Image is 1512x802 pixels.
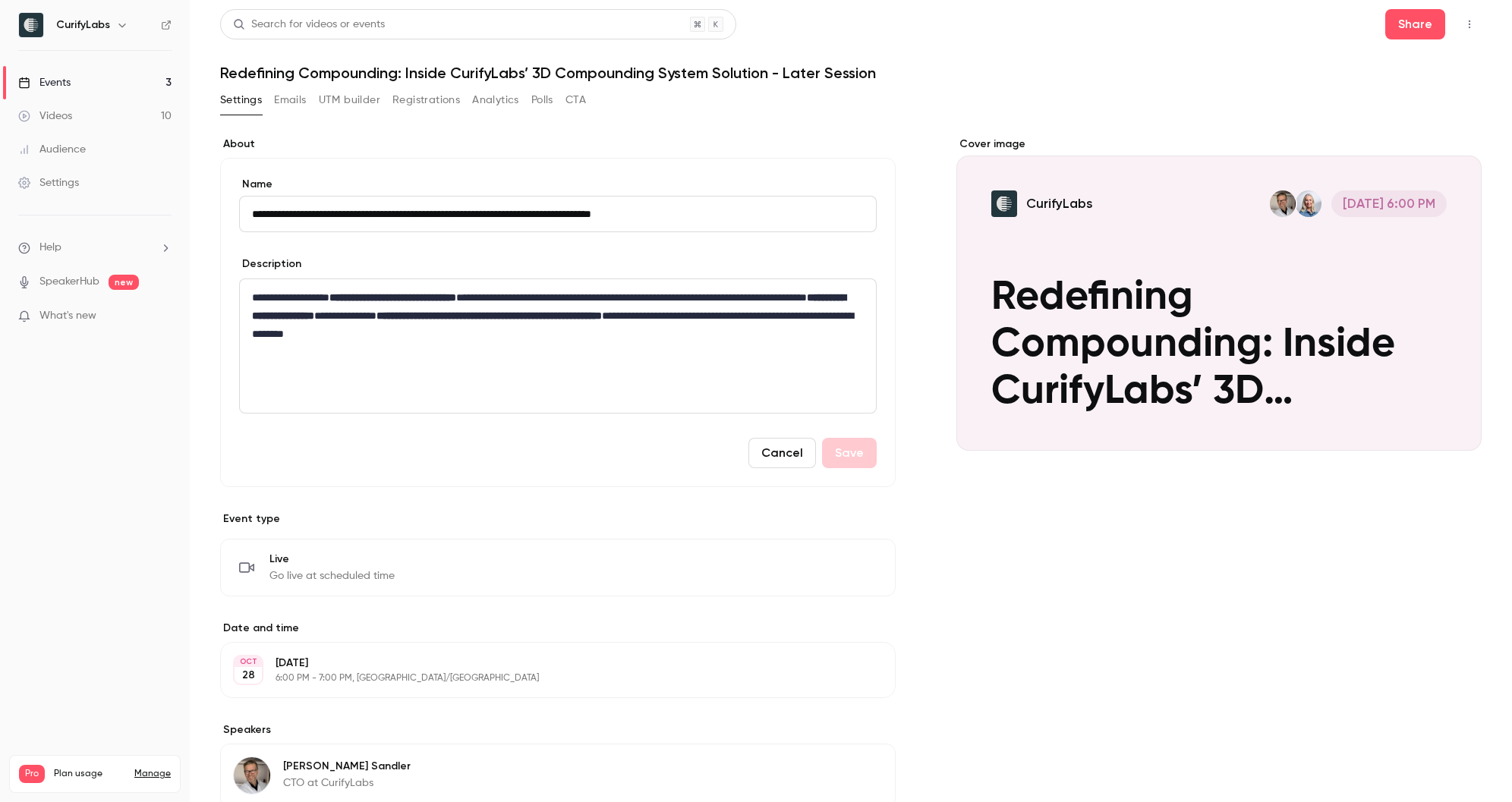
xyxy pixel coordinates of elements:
[220,511,896,527] p: Event type
[242,668,255,683] p: 28
[235,656,262,667] div: OCT
[18,240,172,256] li: help-dropdown-opener
[239,177,877,192] label: Name
[269,568,395,583] span: Go live at scheduled time
[531,88,553,112] button: Polls
[240,279,876,413] div: editor
[18,109,72,124] div: Videos
[109,275,139,290] span: new
[472,88,519,112] button: Analytics
[319,88,380,112] button: UTM builder
[239,256,301,272] label: Description
[276,672,815,684] p: 6:00 PM - 7:00 PM, [GEOGRAPHIC_DATA]/[GEOGRAPHIC_DATA]
[1385,9,1445,39] button: Share
[56,17,110,33] h6: CurifyLabs
[39,308,96,324] span: What's new
[134,768,171,780] a: Manage
[748,438,816,468] button: Cancel
[565,88,586,112] button: CTA
[18,175,79,190] div: Settings
[220,621,896,636] label: Date and time
[19,765,45,783] span: Pro
[220,722,896,738] label: Speakers
[239,278,877,414] section: description
[19,13,43,37] img: CurifyLabs
[18,142,86,157] div: Audience
[956,137,1482,451] section: Cover image
[220,64,1482,82] h1: Redefining Compounding: Inside CurifyLabs’ 3D Compounding System Solution - Later Session
[269,552,395,567] span: Live
[283,759,411,774] p: [PERSON_NAME] Sandler
[54,768,125,780] span: Plan usage
[39,240,61,256] span: Help
[18,75,71,90] div: Events
[220,88,262,112] button: Settings
[39,274,99,290] a: SpeakerHub
[274,88,306,112] button: Emails
[283,775,411,791] p: CTO at CurifyLabs
[233,17,385,33] div: Search for videos or events
[276,656,815,671] p: [DATE]
[234,757,270,794] img: Niklas Sandler
[392,88,460,112] button: Registrations
[956,137,1482,152] label: Cover image
[220,137,896,152] label: About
